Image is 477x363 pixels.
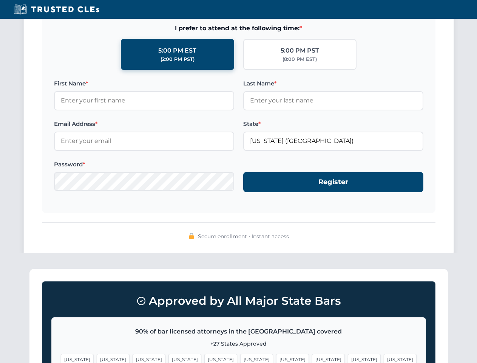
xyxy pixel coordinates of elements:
[54,23,423,33] span: I prefer to attend at the following time:
[54,160,234,169] label: Password
[161,56,195,63] div: (2:00 PM PST)
[54,91,234,110] input: Enter your first name
[54,79,234,88] label: First Name
[243,91,423,110] input: Enter your last name
[243,79,423,88] label: Last Name
[243,172,423,192] button: Register
[51,291,426,311] h3: Approved by All Major State Bars
[282,56,317,63] div: (8:00 PM EST)
[54,132,234,150] input: Enter your email
[54,119,234,129] label: Email Address
[158,46,196,56] div: 5:00 PM EST
[61,327,417,337] p: 90% of bar licensed attorneys in the [GEOGRAPHIC_DATA] covered
[188,233,195,239] img: 🔒
[281,46,319,56] div: 5:00 PM PST
[198,232,289,240] span: Secure enrollment • Instant access
[11,4,102,15] img: Trusted CLEs
[243,119,423,129] label: State
[61,340,417,348] p: +27 States Approved
[243,132,423,150] input: Florida (FL)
